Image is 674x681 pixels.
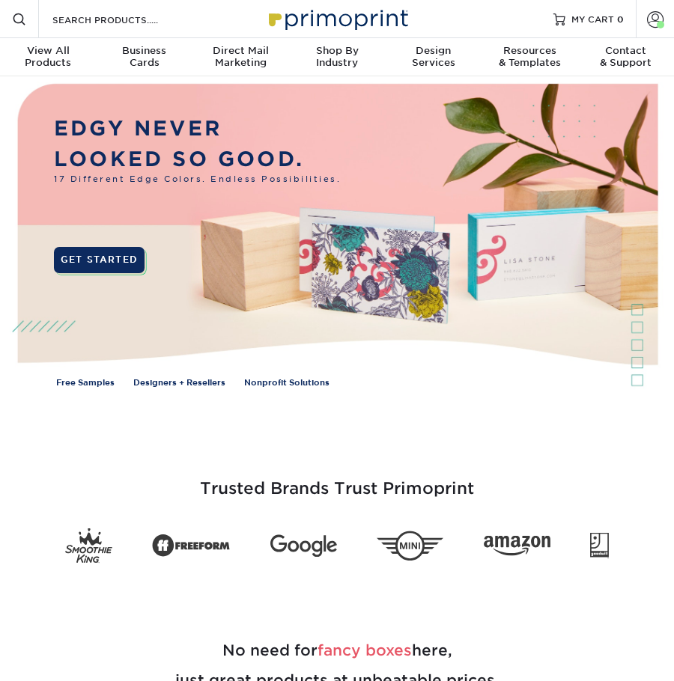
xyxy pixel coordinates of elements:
span: Business [97,45,193,57]
img: Smoothie King [65,528,112,564]
a: Resources& Templates [482,38,578,78]
img: Mini [377,531,443,561]
div: & Support [577,45,674,69]
a: Free Samples [56,377,115,389]
h3: Trusted Brands Trust Primoprint [11,443,663,516]
img: Google [270,535,337,557]
a: Shop ByIndustry [289,38,386,78]
div: Cards [97,45,193,69]
span: Contact [577,45,674,57]
a: Nonprofit Solutions [244,377,330,389]
span: fancy boxes [318,641,412,659]
a: BusinessCards [97,38,193,78]
span: Direct Mail [192,45,289,57]
a: DesignServices [385,38,482,78]
div: & Templates [482,45,578,69]
span: MY CART [571,13,614,25]
a: Direct MailMarketing [192,38,289,78]
div: Marketing [192,45,289,69]
img: Goodwill [590,533,609,559]
span: Resources [482,45,578,57]
p: EDGY NEVER [54,113,341,144]
span: 0 [617,13,624,24]
a: GET STARTED [54,247,145,274]
div: Industry [289,45,386,69]
img: Freeform [152,528,230,563]
p: LOOKED SO GOOD. [54,144,341,174]
span: Shop By [289,45,386,57]
img: Amazon [484,536,550,556]
span: Design [385,45,482,57]
span: 17 Different Edge Colors. Endless Possibilities. [54,174,341,186]
a: Contact& Support [577,38,674,78]
a: Designers + Resellers [133,377,225,389]
img: Primoprint [262,2,412,34]
input: SEARCH PRODUCTS..... [51,10,197,28]
div: Services [385,45,482,69]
